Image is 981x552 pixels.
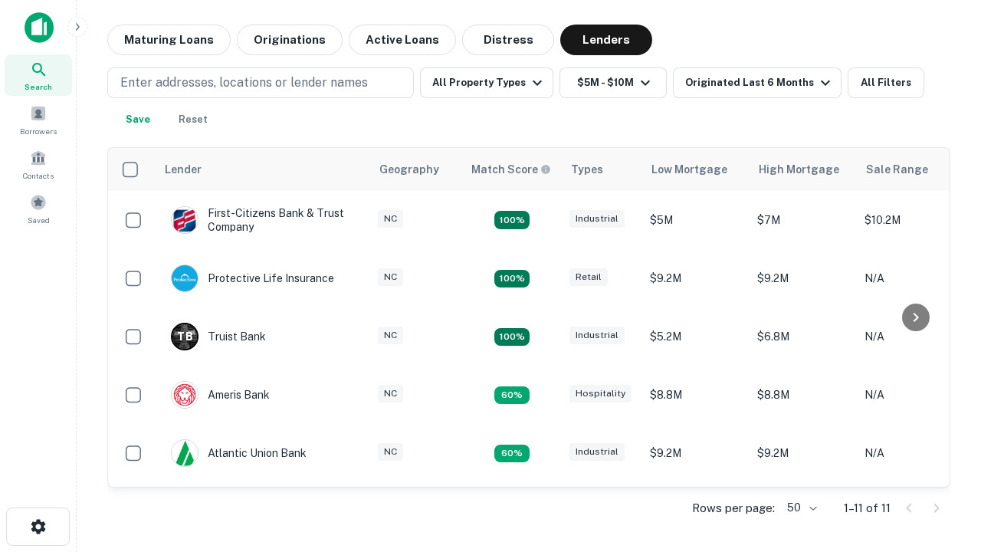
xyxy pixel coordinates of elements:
img: picture [172,207,198,233]
button: Active Loans [349,25,456,55]
td: $7M [750,191,857,249]
div: Truist Bank [171,323,266,350]
div: Industrial [569,210,625,228]
div: Matching Properties: 3, hasApolloMatch: undefined [494,328,530,347]
th: Geography [370,148,462,191]
button: Lenders [560,25,652,55]
p: Rows per page: [692,499,775,517]
th: Types [562,148,642,191]
td: $5.2M [642,307,750,366]
h6: Match Score [471,161,548,178]
img: capitalize-icon.png [25,12,54,43]
p: T B [177,329,192,345]
button: Reset [169,104,218,135]
div: High Mortgage [759,160,839,179]
button: Enter addresses, locations or lender names [107,67,414,98]
span: Search [25,80,52,93]
img: picture [172,382,198,408]
td: $9.2M [750,424,857,482]
td: $9.2M [750,249,857,307]
button: Save your search to get updates of matches that match your search criteria. [113,104,162,135]
a: Contacts [5,143,72,185]
div: Matching Properties: 1, hasApolloMatch: undefined [494,386,530,405]
div: Atlantic Union Bank [171,439,307,467]
div: Sale Range [866,160,928,179]
img: picture [172,440,198,466]
div: Retail [569,268,608,286]
div: First-citizens Bank & Trust Company [171,206,355,234]
span: Borrowers [20,125,57,137]
button: Originated Last 6 Months [673,67,842,98]
iframe: Chat Widget [904,380,981,454]
div: NC [378,385,403,402]
div: Hospitality [569,385,632,402]
p: Enter addresses, locations or lender names [120,74,368,92]
div: Geography [379,160,439,179]
th: Lender [156,148,370,191]
button: All Property Types [420,67,553,98]
th: High Mortgage [750,148,857,191]
div: Low Mortgage [651,160,727,179]
button: All Filters [848,67,924,98]
div: NC [378,268,403,286]
td: $5M [642,191,750,249]
button: Originations [237,25,343,55]
td: $6.3M [750,482,857,540]
div: NC [378,327,403,344]
div: Protective Life Insurance [171,264,334,292]
td: $9.2M [642,424,750,482]
td: $8.8M [642,366,750,424]
button: Distress [462,25,554,55]
td: $6.8M [750,307,857,366]
span: Saved [28,214,50,226]
div: Matching Properties: 2, hasApolloMatch: undefined [494,270,530,288]
div: NC [378,443,403,461]
div: Ameris Bank [171,381,270,409]
td: $8.8M [750,366,857,424]
td: $6.3M [642,482,750,540]
div: Capitalize uses an advanced AI algorithm to match your search with the best lender. The match sco... [471,161,551,178]
span: Contacts [23,169,54,182]
div: Originated Last 6 Months [685,74,835,92]
img: picture [172,265,198,291]
div: NC [378,210,403,228]
button: Maturing Loans [107,25,231,55]
a: Borrowers [5,99,72,140]
div: Matching Properties: 2, hasApolloMatch: undefined [494,211,530,229]
div: Matching Properties: 1, hasApolloMatch: undefined [494,445,530,463]
p: 1–11 of 11 [844,499,891,517]
a: Saved [5,188,72,229]
th: Low Mortgage [642,148,750,191]
div: Industrial [569,443,625,461]
div: Industrial [569,327,625,344]
div: Types [571,160,603,179]
div: Lender [165,160,202,179]
td: $9.2M [642,249,750,307]
a: Search [5,54,72,96]
th: Capitalize uses an advanced AI algorithm to match your search with the best lender. The match sco... [462,148,562,191]
div: 50 [781,497,819,519]
button: $5M - $10M [559,67,667,98]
